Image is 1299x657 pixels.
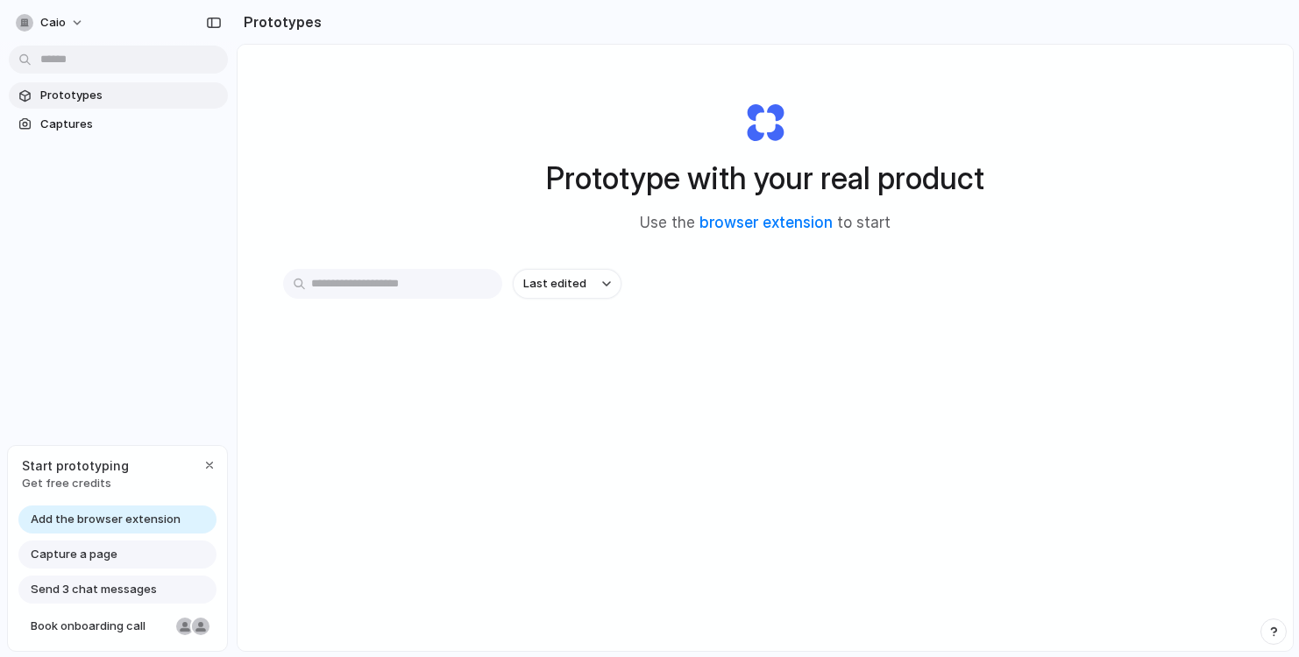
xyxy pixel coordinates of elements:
h2: Prototypes [237,11,322,32]
span: Get free credits [22,475,129,492]
a: browser extension [699,214,833,231]
span: Use the to start [640,212,891,235]
div: Christian Iacullo [190,616,211,637]
button: caio [9,9,93,37]
span: Book onboarding call [31,618,169,635]
span: Captures [40,116,221,133]
span: Capture a page [31,546,117,563]
span: Last edited [523,275,586,293]
a: Add the browser extension [18,505,216,533]
button: Last edited [513,269,621,299]
span: Prototypes [40,87,221,104]
span: caio [40,14,66,32]
span: Add the browser extension [31,511,181,528]
a: Book onboarding call [18,612,216,640]
h1: Prototype with your real product [546,155,984,201]
a: Captures [9,111,228,138]
span: Start prototyping [22,456,129,475]
span: Send 3 chat messages [31,581,157,598]
div: Nicole Kubica [174,616,195,637]
a: Prototypes [9,82,228,109]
